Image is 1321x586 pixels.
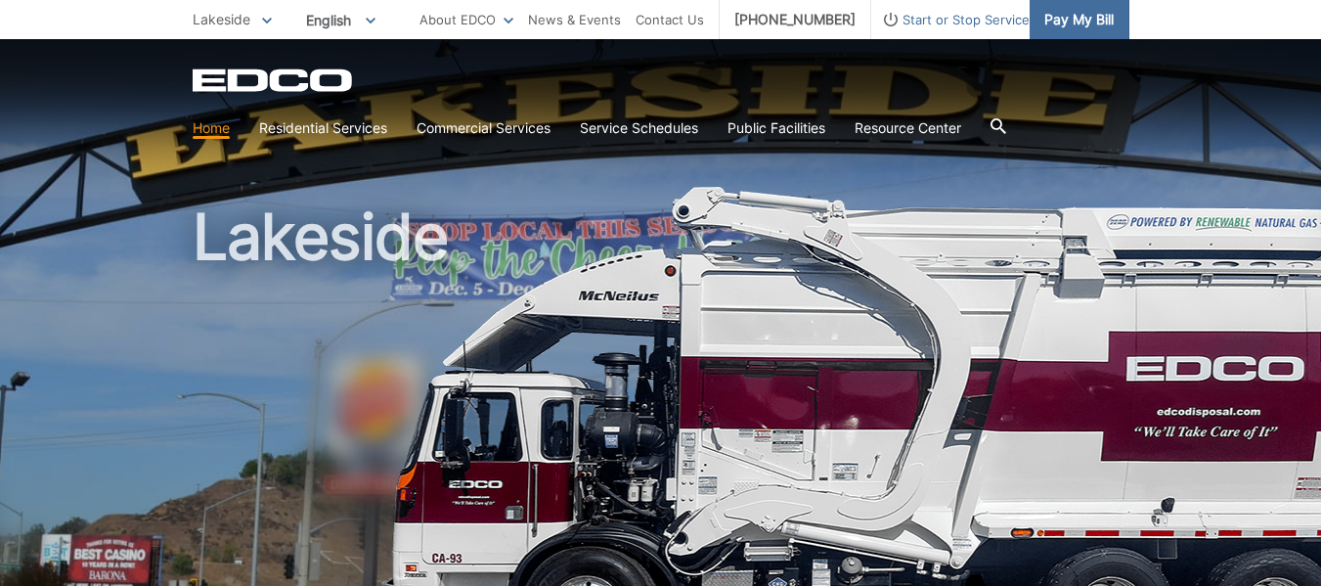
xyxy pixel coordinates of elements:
[193,68,355,92] a: EDCD logo. Return to the homepage.
[291,4,390,36] span: English
[417,117,550,139] a: Commercial Services
[727,117,825,139] a: Public Facilities
[636,9,704,30] a: Contact Us
[580,117,698,139] a: Service Schedules
[419,9,513,30] a: About EDCO
[193,11,250,27] span: Lakeside
[528,9,621,30] a: News & Events
[193,117,230,139] a: Home
[1044,9,1114,30] span: Pay My Bill
[855,117,961,139] a: Resource Center
[259,117,387,139] a: Residential Services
